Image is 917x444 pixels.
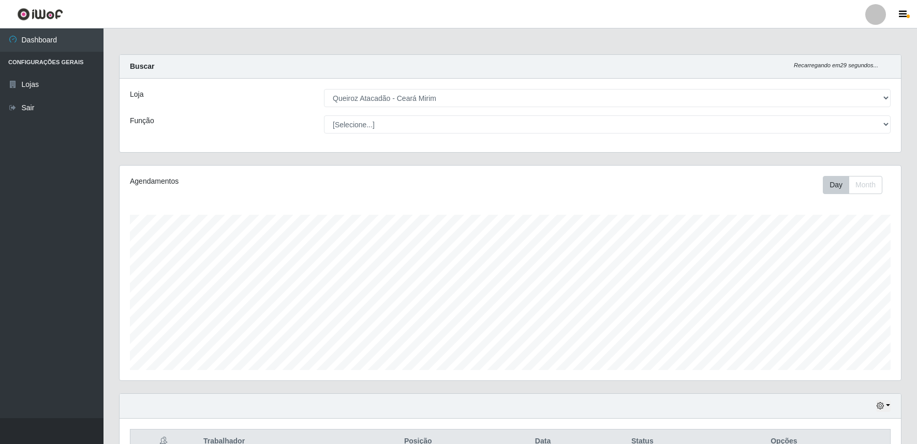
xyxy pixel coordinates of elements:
[823,176,882,194] div: First group
[130,176,438,187] div: Agendamentos
[823,176,849,194] button: Day
[849,176,882,194] button: Month
[130,115,154,126] label: Função
[794,62,878,68] i: Recarregando em 29 segundos...
[130,89,143,100] label: Loja
[823,176,891,194] div: Toolbar with button groups
[17,8,63,21] img: CoreUI Logo
[130,62,154,70] strong: Buscar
